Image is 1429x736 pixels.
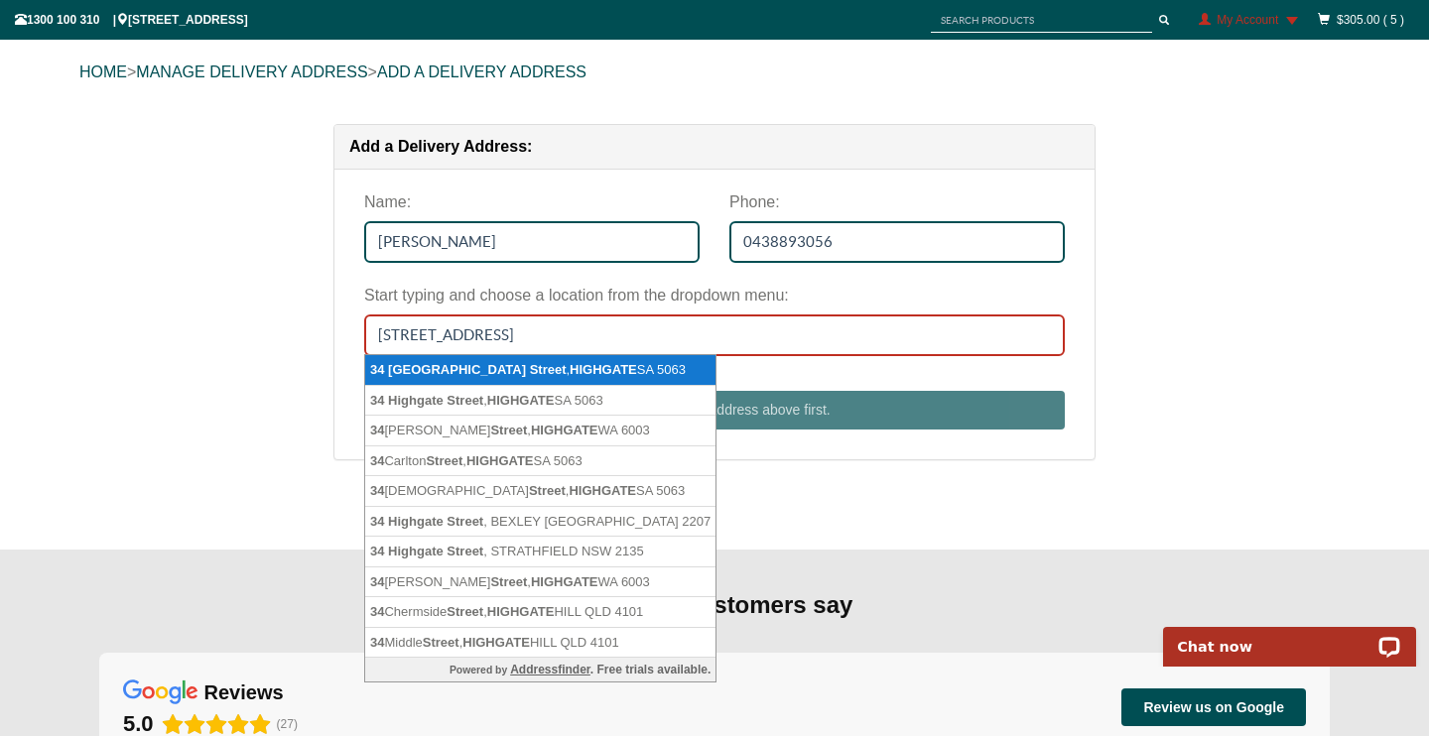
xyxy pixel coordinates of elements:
[365,355,715,386] li: , SA 5063
[364,278,789,314] label: Start typing and choose a location from the dropdown menu:
[365,658,715,681] li: Powered by
[370,514,384,529] span: 34
[569,483,636,498] span: HIGHGATE
[1143,698,1284,716] span: Review us on Google
[531,423,598,437] span: HIGHGATE
[1217,13,1278,27] span: My Account
[570,362,637,377] span: HIGHGATE
[462,635,530,650] span: HIGHGATE
[370,635,384,650] span: 34
[447,544,483,558] span: Street
[1337,13,1404,27] a: $305.00 ( 5 )
[466,453,534,468] span: HIGHGATE
[529,483,566,498] span: Street
[79,41,1350,104] div: > >
[507,663,711,676] a: Addressfinder. Free trials available.
[370,574,384,589] span: 34
[388,393,444,408] span: Highgate
[388,362,526,377] span: [GEOGRAPHIC_DATA]
[487,604,555,619] span: HIGHGATE
[370,362,384,377] span: 34
[370,453,384,468] span: 34
[277,717,298,731] span: (27)
[423,635,459,650] span: Street
[136,63,367,80] a: Manage delivery address
[204,679,284,705] div: reviews
[426,453,462,468] span: Street
[530,362,567,377] span: Street
[388,544,444,558] span: Highgate
[447,604,483,619] span: Street
[79,63,127,80] a: HOME
[365,446,715,477] li: Carlton , SA 5063
[365,386,715,417] li: , SA 5063
[490,423,527,437] span: Street
[15,13,248,27] span: 1300 100 310 | [STREET_ADDRESS]
[349,138,532,155] span: Add a Delivery Address:
[370,483,384,498] span: 34
[370,393,384,408] span: 34
[365,597,715,628] li: Chermside , HILL QLD 4101
[365,628,715,659] li: Middle , HILL QLD 4101
[364,184,411,221] label: Name:
[487,393,555,408] span: HIGHGATE
[370,544,384,558] span: 34
[365,416,715,446] li: [PERSON_NAME] , WA 6003
[365,537,715,567] li: , STRATHFIELD NSW 2135
[447,514,483,529] span: Street
[490,574,527,589] span: Street
[1121,688,1306,726] button: Review us on Google
[1150,604,1429,667] iframe: LiveChat chat widget
[510,663,590,676] span: Addressfinder
[931,8,1152,33] input: SEARCH PRODUCTS
[365,567,715,598] li: [PERSON_NAME] , WA 6003
[729,184,780,221] label: Phone:
[370,423,384,437] span: 34
[99,589,1330,621] div: What our customers say
[365,507,715,538] li: , BEXLEY [GEOGRAPHIC_DATA] 2207
[370,604,384,619] span: 34
[447,393,483,408] span: Street
[377,63,586,80] a: Add a Delivery Address
[388,514,444,529] span: Highgate
[531,574,598,589] span: HIGHGATE
[365,476,715,507] li: [DEMOGRAPHIC_DATA] , SA 5063
[347,278,348,279] div: 10 suggestions available.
